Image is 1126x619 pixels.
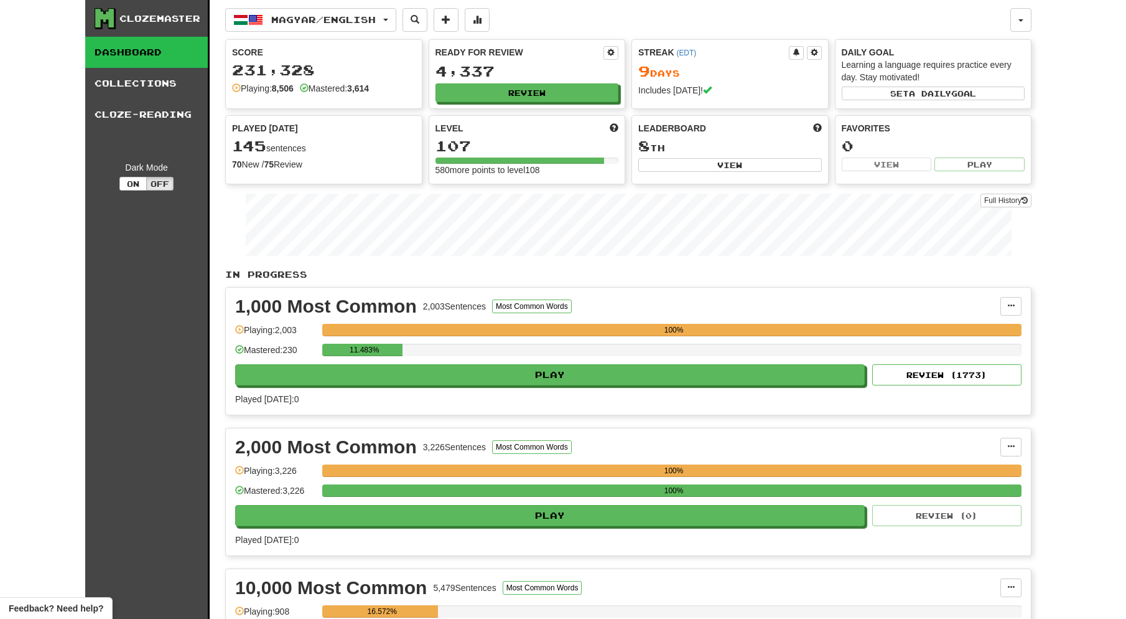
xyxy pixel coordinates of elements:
a: Collections [85,68,208,99]
button: Play [235,364,865,385]
strong: 3,614 [347,83,369,93]
div: 100% [326,465,1021,477]
div: 231,328 [232,62,416,78]
span: Score more points to level up [610,122,618,135]
button: Add sentence to collection [434,8,458,32]
span: Played [DATE] [232,122,298,135]
div: Mastered: 230 [235,344,316,364]
div: Learning a language requires practice every day. Stay motivated! [842,59,1025,83]
div: 2,003 Sentences [423,300,486,313]
div: Score [232,46,416,59]
button: Most Common Words [492,300,572,313]
button: Off [146,177,174,191]
span: Played [DATE]: 0 [235,394,299,404]
div: 100% [326,324,1021,336]
span: Leaderboard [638,122,706,135]
div: Streak [638,46,789,59]
button: Most Common Words [492,440,572,454]
div: Daily Goal [842,46,1025,59]
button: Search sentences [402,8,427,32]
button: Review (1773) [872,364,1021,385]
button: Play [235,505,865,526]
div: 580 more points to level 108 [435,164,619,176]
a: Full History [980,194,1031,207]
div: Mastered: 3,226 [235,484,316,505]
span: Magyar / English [271,14,376,25]
button: View [842,158,932,171]
a: Cloze-Reading [85,99,208,130]
div: 11.483% [326,344,402,356]
a: (EDT) [676,49,696,57]
div: 5,479 Sentences [433,582,496,594]
div: 10,000 Most Common [235,579,427,597]
div: 2,000 Most Common [235,438,417,456]
button: More stats [465,8,490,32]
div: 16.572% [326,605,438,618]
div: Includes [DATE]! [638,84,822,97]
p: In Progress [225,268,1031,281]
span: 9 [638,62,650,80]
div: New / Review [232,158,416,171]
span: This week in points, UTC [813,122,822,135]
button: View [638,158,822,172]
div: 3,226 Sentences [423,441,486,453]
span: 145 [232,137,266,154]
div: 100% [326,484,1021,497]
div: sentences [232,138,416,154]
div: 0 [842,138,1025,154]
span: Played [DATE]: 0 [235,535,299,545]
button: On [119,177,147,191]
div: Mastered: [300,82,369,95]
div: Clozemaster [119,12,200,25]
div: Favorites [842,122,1025,135]
div: Day s [638,64,822,80]
div: Playing: 3,226 [235,465,316,485]
button: Review (0) [872,505,1021,526]
strong: 70 [232,159,242,169]
div: th [638,138,822,154]
strong: 75 [264,159,274,169]
div: Ready for Review [435,46,604,59]
div: Playing: [232,82,294,95]
div: 4,337 [435,64,619,79]
button: Magyar/English [225,8,396,32]
span: 8 [638,137,650,154]
span: a daily [909,89,951,98]
div: Dark Mode [95,161,198,174]
strong: 8,506 [272,83,294,93]
button: Most Common Words [503,581,582,595]
div: Playing: 2,003 [235,324,316,344]
div: 1,000 Most Common [235,297,417,316]
div: 107 [435,138,619,154]
span: Level [435,122,463,135]
button: Seta dailygoal [842,87,1025,100]
button: Play [934,158,1025,171]
span: Open feedback widget [9,602,103,615]
a: Dashboard [85,37,208,68]
button: Review [435,83,619,102]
